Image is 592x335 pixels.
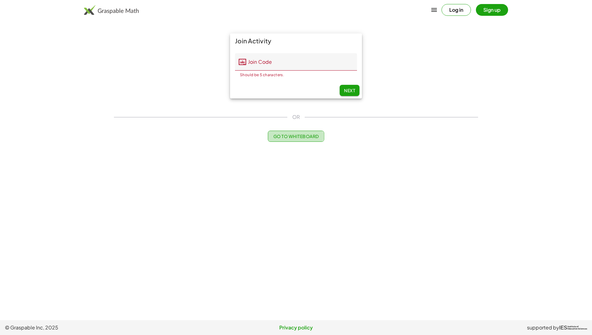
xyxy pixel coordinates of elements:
[527,324,559,331] span: supported by
[442,4,471,16] button: Log in
[476,4,508,16] button: Sign up
[568,326,587,330] span: Institute of Education Sciences
[199,324,393,331] a: Privacy policy
[230,33,362,48] div: Join Activity
[240,73,344,77] div: Should be 5 characters.
[559,324,587,331] a: IESInstitute ofEducation Sciences
[268,131,324,142] button: Go to Whiteboard
[5,324,199,331] span: © Graspable Inc, 2025
[344,88,355,93] span: Next
[273,133,319,139] span: Go to Whiteboard
[340,85,359,96] button: Next
[292,113,300,121] span: OR
[559,325,567,331] span: IES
